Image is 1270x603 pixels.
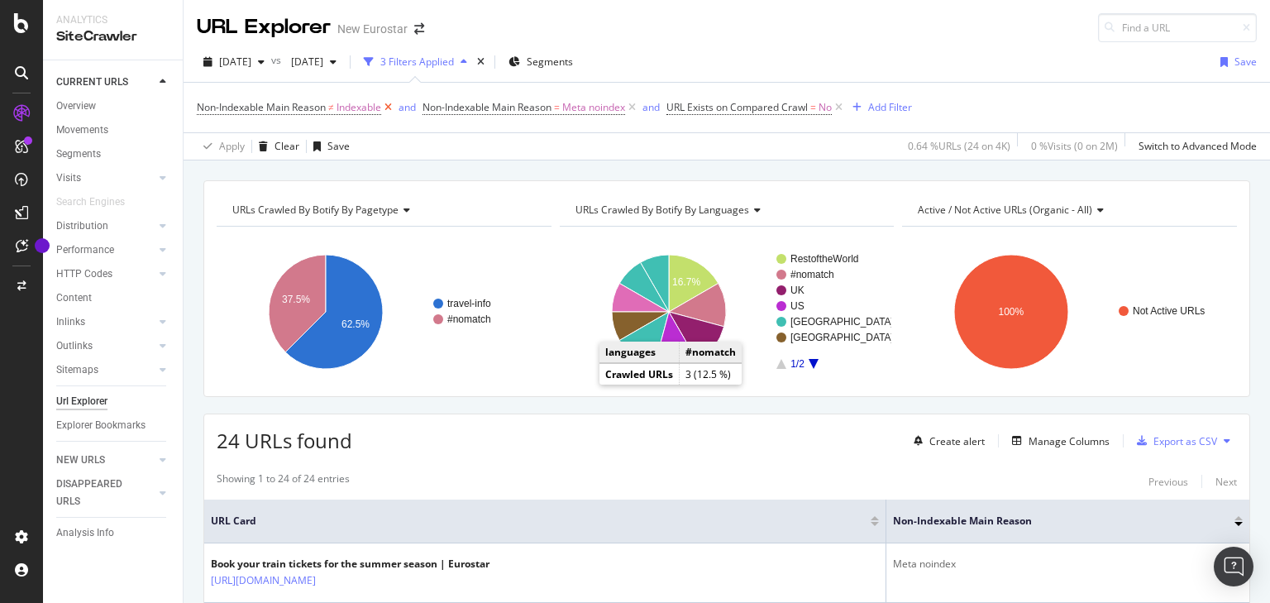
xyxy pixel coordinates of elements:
span: Non-Indexable Main Reason [893,514,1210,529]
span: URLs Crawled By Botify By pagetype [232,203,399,217]
text: 37.5% [282,294,310,305]
div: Tooltip anchor [35,238,50,253]
text: [GEOGRAPHIC_DATA] [790,332,894,343]
a: Distribution [56,218,155,235]
div: Inlinks [56,313,85,331]
a: Visits [56,170,155,187]
text: US [790,300,804,312]
div: Add Filter [868,100,912,114]
div: Next [1215,475,1237,489]
div: Movements [56,122,108,139]
button: [DATE] [284,49,343,75]
button: Clear [252,133,299,160]
span: URLs Crawled By Botify By languages [575,203,749,217]
div: HTTP Codes [56,266,112,283]
a: Segments [56,146,171,163]
div: DISAPPEARED URLS [56,476,140,510]
div: Switch to Advanced Mode [1139,139,1257,153]
svg: A chart. [560,240,891,384]
a: Analysis Info [56,524,171,542]
div: Open Intercom Messenger [1214,547,1253,586]
text: [GEOGRAPHIC_DATA]-fr [790,316,903,328]
div: Explorer Bookmarks [56,417,146,434]
div: Performance [56,242,114,259]
svg: A chart. [902,240,1234,384]
text: 16.7% [672,276,700,288]
a: Explorer Bookmarks [56,417,171,434]
span: URL Card [211,514,867,529]
div: 3 Filters Applied [380,55,454,69]
div: Overview [56,98,96,115]
div: Previous [1148,475,1188,489]
button: Save [1214,49,1257,75]
button: [DATE] [197,49,271,75]
h4: URLs Crawled By Botify By languages [572,197,880,223]
div: Visits [56,170,81,187]
text: 1/2 [790,358,804,370]
div: URL Explorer [197,13,331,41]
span: vs [271,53,284,67]
span: URL Exists on Compared Crawl [666,100,808,114]
span: ≠ [328,100,334,114]
button: Switch to Advanced Mode [1132,133,1257,160]
a: Sitemaps [56,361,155,379]
span: 2025 Sep. 15th [284,55,323,69]
a: Performance [56,242,155,259]
span: Non-Indexable Main Reason [197,100,326,114]
div: Clear [275,139,299,153]
text: Not Active URLs [1133,305,1205,317]
a: Inlinks [56,313,155,331]
a: Outlinks [56,337,155,355]
div: Manage Columns [1029,434,1110,448]
a: NEW URLS [56,452,155,469]
a: CURRENT URLS [56,74,155,91]
a: Content [56,290,171,307]
span: 24 URLs found [217,427,352,454]
div: Search Engines [56,194,125,211]
text: travel-info [447,298,491,309]
div: 0.64 % URLs ( 24 on 4K ) [908,139,1010,153]
span: Non-Indexable Main Reason [423,100,551,114]
div: Create alert [929,434,985,448]
span: = [554,100,560,114]
div: Outlinks [56,337,93,355]
button: Apply [197,133,245,160]
div: Meta noindex [893,557,1243,572]
a: DISAPPEARED URLS [56,476,155,510]
div: NEW URLS [56,452,105,469]
a: Search Engines [56,194,141,211]
div: Book your train tickets for the summer season | Eurostar [211,557,489,572]
span: Meta noindex [562,96,625,119]
button: 3 Filters Applied [357,49,474,75]
div: Url Explorer [56,393,107,410]
div: Apply [219,139,245,153]
span: Segments [527,55,573,69]
button: Save [307,133,350,160]
button: Add Filter [846,98,912,117]
button: and [399,99,416,115]
text: UK [790,285,804,296]
div: A chart. [217,240,548,384]
a: Url Explorer [56,393,171,410]
span: No [819,96,832,119]
td: #nomatch [680,342,742,363]
button: Export as CSV [1130,428,1217,454]
div: New Eurostar [337,21,408,37]
button: and [642,99,660,115]
div: Analytics [56,13,169,27]
button: Create alert [907,428,985,454]
div: and [642,100,660,114]
span: Active / Not Active URLs (organic - all) [918,203,1092,217]
div: CURRENT URLS [56,74,128,91]
td: Crawled URLs [599,364,680,385]
a: Overview [56,98,171,115]
td: languages [599,342,680,363]
div: 0 % Visits ( 0 on 2M ) [1031,139,1118,153]
span: = [810,100,816,114]
span: 2025 Sep. 22nd [219,55,251,69]
div: times [474,54,488,70]
div: Sitemaps [56,361,98,379]
button: Segments [502,49,580,75]
button: Manage Columns [1005,431,1110,451]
